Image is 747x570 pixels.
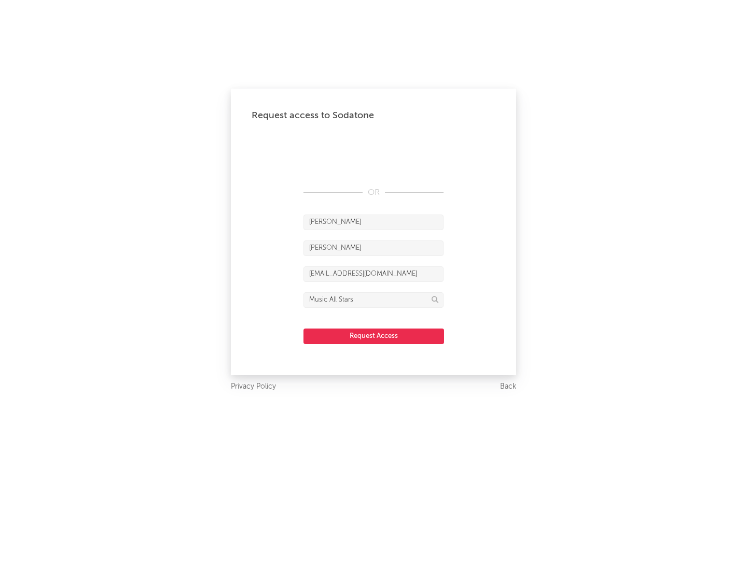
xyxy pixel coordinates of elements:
input: Division [303,292,444,308]
div: OR [303,187,444,199]
input: Last Name [303,240,444,256]
input: Email [303,266,444,282]
a: Back [500,380,516,393]
div: Request access to Sodatone [252,109,495,122]
input: First Name [303,215,444,230]
button: Request Access [303,329,444,344]
a: Privacy Policy [231,380,276,393]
